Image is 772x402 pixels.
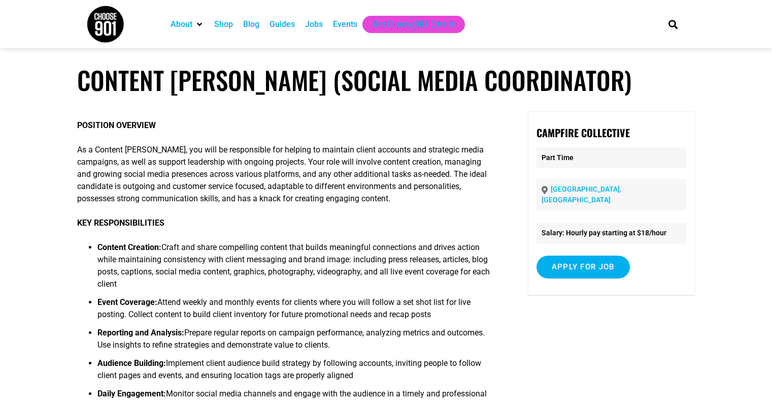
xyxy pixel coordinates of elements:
a: Guides [270,18,295,30]
a: Events [333,18,357,30]
strong: Daily Engagement: [97,389,166,398]
a: Shop [214,18,233,30]
strong: Reporting and Analysis: [97,328,184,337]
strong: Content Creation: [97,242,161,252]
div: Search [664,16,681,33]
li: Salary: Hourly pay starting at $18/hour [536,223,686,243]
input: Apply for job [536,256,630,279]
a: [GEOGRAPHIC_DATA], [GEOGRAPHIC_DATA] [542,185,621,204]
a: Get Choose901 Emails [373,18,455,30]
a: About [171,18,192,30]
strong: POSITION OVERVIEW [77,120,156,130]
li: Prepare regular reports on campaign performance, analyzing metrics and outcomes. Use insights to ... [97,327,497,357]
strong: Event Coverage: [97,297,157,307]
li: Craft and share compelling content that builds meaningful connections and drives action while mai... [97,241,497,296]
strong: Audience Building: [97,358,166,368]
p: As a Content [PERSON_NAME], you will be responsible for helping to maintain client accounts and s... [77,144,497,205]
div: About [165,16,209,33]
strong: KEY RESPONSIBILITIES [77,218,164,228]
a: Jobs [305,18,323,30]
p: Part Time [536,147,686,168]
h1: Content [PERSON_NAME] (Social Media Coordinator) [77,65,695,95]
strong: Campfire Collective [536,125,630,140]
nav: Main nav [165,16,651,33]
li: Implement client audience build strategy by following accounts, inviting people to follow client ... [97,357,497,388]
li: Attend weekly and monthly events for clients where you will follow a set shot list for live posti... [97,296,497,327]
a: Blog [243,18,259,30]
